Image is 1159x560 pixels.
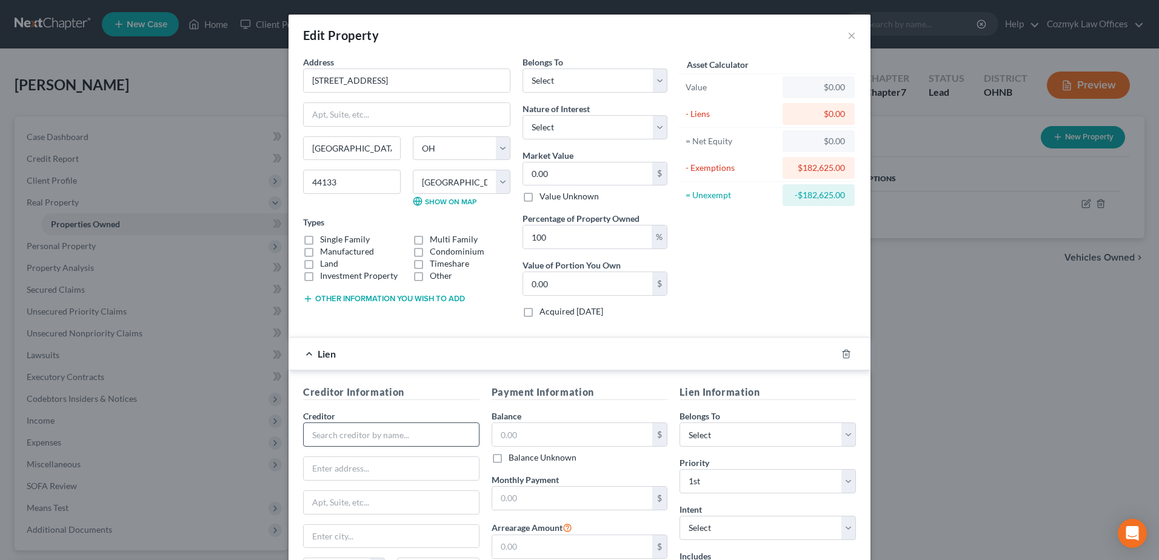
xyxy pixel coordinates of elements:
[680,411,720,421] span: Belongs To
[523,272,652,295] input: 0.00
[304,103,510,126] input: Apt, Suite, etc...
[304,69,510,92] input: Enter address...
[304,491,479,514] input: Apt, Suite, etc...
[430,245,484,258] label: Condominium
[652,487,667,510] div: $
[430,233,478,245] label: Multi Family
[792,81,845,93] div: $0.00
[430,270,452,282] label: Other
[847,28,856,42] button: ×
[303,411,335,421] span: Creditor
[539,305,603,318] label: Acquired [DATE]
[523,102,590,115] label: Nature of Interest
[303,57,334,67] span: Address
[523,149,573,162] label: Market Value
[652,272,667,295] div: $
[792,135,845,147] div: $0.00
[320,233,370,245] label: Single Family
[523,212,640,225] label: Percentage of Property Owned
[303,27,379,44] div: Edit Property
[304,457,479,480] input: Enter address...
[652,162,667,185] div: $
[680,503,702,516] label: Intent
[304,525,479,548] input: Enter city...
[1118,519,1147,548] div: Open Intercom Messenger
[680,458,709,468] span: Priority
[303,216,324,228] label: Types
[680,385,856,400] h5: Lien Information
[303,422,479,447] input: Search creditor by name...
[539,190,599,202] label: Value Unknown
[430,258,469,270] label: Timeshare
[320,258,338,270] label: Land
[523,225,652,248] input: 0.00
[652,423,667,446] div: $
[686,162,777,174] div: - Exemptions
[686,189,777,201] div: = Unexempt
[492,385,668,400] h5: Payment Information
[303,385,479,400] h5: Creditor Information
[686,135,777,147] div: = Net Equity
[792,189,845,201] div: -$182,625.00
[318,348,336,359] span: Lien
[523,57,563,67] span: Belongs To
[492,423,653,446] input: 0.00
[492,473,559,486] label: Monthly Payment
[492,520,572,535] label: Arrearage Amount
[686,81,777,93] div: Value
[792,162,845,174] div: $182,625.00
[687,58,749,71] label: Asset Calculator
[652,225,667,248] div: %
[492,535,653,558] input: 0.00
[523,259,621,272] label: Value of Portion You Own
[304,137,400,160] input: Enter city...
[792,108,845,120] div: $0.00
[523,162,652,185] input: 0.00
[509,452,576,464] label: Balance Unknown
[492,410,521,422] label: Balance
[303,170,401,194] input: Enter zip...
[652,535,667,558] div: $
[320,270,398,282] label: Investment Property
[303,294,465,304] button: Other information you wish to add
[686,108,777,120] div: - Liens
[492,487,653,510] input: 0.00
[413,196,476,206] a: Show on Map
[320,245,374,258] label: Manufactured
